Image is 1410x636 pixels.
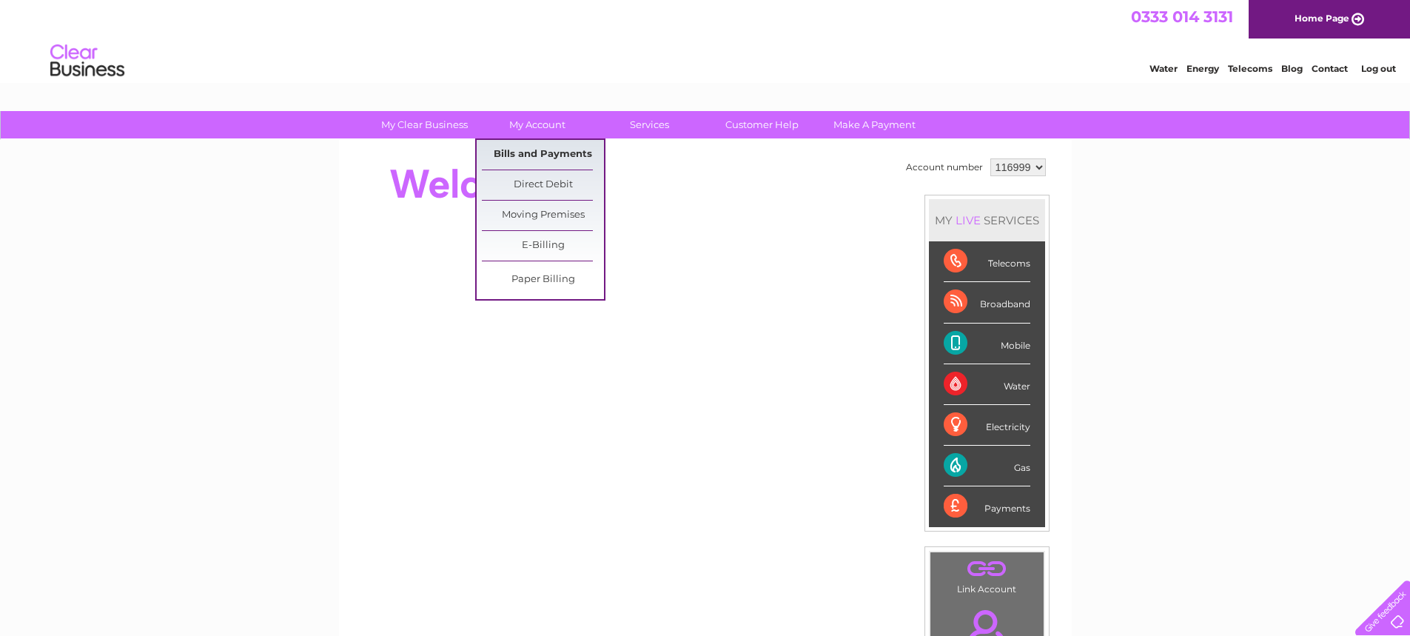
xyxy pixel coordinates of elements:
img: logo.png [50,39,125,84]
a: Direct Debit [482,170,604,200]
a: . [934,556,1040,582]
div: Electricity [944,405,1030,446]
a: My Clear Business [363,111,486,138]
a: Moving Premises [482,201,604,230]
a: Make A Payment [813,111,936,138]
a: Customer Help [701,111,823,138]
div: Payments [944,486,1030,526]
a: Water [1149,63,1178,74]
div: Gas [944,446,1030,486]
a: Telecoms [1228,63,1272,74]
a: Contact [1312,63,1348,74]
a: Bills and Payments [482,140,604,170]
a: E-Billing [482,231,604,261]
a: Services [588,111,711,138]
div: Clear Business is a trading name of Verastar Limited (registered in [GEOGRAPHIC_DATA] No. 3667643... [356,8,1055,72]
a: Blog [1281,63,1303,74]
a: My Account [476,111,598,138]
td: Account number [902,155,987,180]
div: Broadband [944,282,1030,323]
div: MY SERVICES [929,199,1045,241]
a: Log out [1361,63,1396,74]
a: 0333 014 3131 [1131,7,1233,26]
td: Link Account [930,552,1044,598]
div: LIVE [953,213,984,227]
a: Energy [1186,63,1219,74]
div: Mobile [944,324,1030,364]
div: Water [944,364,1030,405]
div: Telecoms [944,241,1030,282]
a: Paper Billing [482,265,604,295]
